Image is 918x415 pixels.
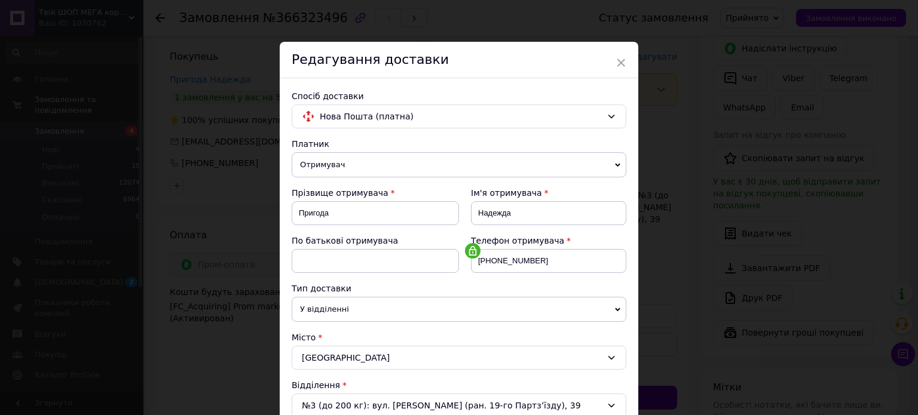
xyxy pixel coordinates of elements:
[292,297,626,322] span: У відділенні
[320,110,602,123] span: Нова Пошта (платна)
[292,346,626,370] div: [GEOGRAPHIC_DATA]
[292,379,626,391] div: Відділення
[292,152,626,177] span: Отримувач
[616,53,626,73] span: ×
[292,188,388,198] span: Прізвище отримувача
[292,139,329,149] span: Платник
[471,236,564,245] span: Телефон отримувача
[280,42,638,78] div: Редагування доставки
[292,90,626,102] div: Спосіб доставки
[292,236,398,245] span: По батькові отримувача
[471,188,542,198] span: Ім'я отримувача
[471,249,626,273] input: +380
[292,331,626,343] div: Місто
[292,284,351,293] span: Тип доставки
